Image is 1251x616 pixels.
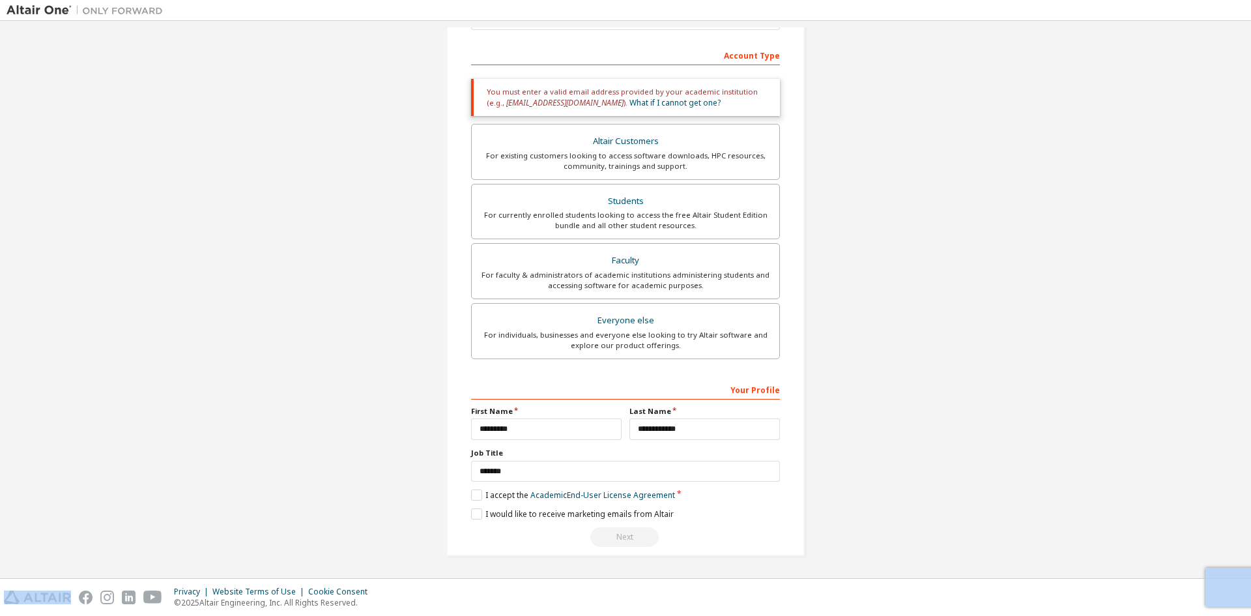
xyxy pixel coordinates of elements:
div: You must enter a valid email address provided by your academic institution (e.g., ). [471,79,780,116]
div: Students [480,192,771,211]
a: Academic End-User License Agreement [530,490,675,501]
img: Altair One [7,4,169,17]
img: youtube.svg [143,591,162,604]
div: Faculty [480,252,771,270]
div: For existing customers looking to access software downloads, HPC resources, community, trainings ... [480,151,771,171]
label: First Name [471,406,622,417]
div: Altair Customers [480,132,771,151]
img: linkedin.svg [122,591,136,604]
label: I accept the [471,490,675,501]
a: What if I cannot get one? [629,97,721,108]
span: [EMAIL_ADDRESS][DOMAIN_NAME] [506,97,624,108]
div: Website Terms of Use [212,587,308,597]
div: Privacy [174,587,212,597]
div: Everyone else [480,312,771,330]
div: Your Profile [471,379,780,400]
div: You need to provide your academic email [471,527,780,547]
div: For individuals, businesses and everyone else looking to try Altair software and explore our prod... [480,330,771,351]
label: Job Title [471,448,780,458]
img: facebook.svg [79,591,93,604]
div: Cookie Consent [308,587,375,597]
div: For currently enrolled students looking to access the free Altair Student Edition bundle and all ... [480,210,771,231]
img: altair_logo.svg [4,591,71,604]
label: I would like to receive marketing emails from Altair [471,508,674,520]
div: Account Type [471,44,780,65]
label: Last Name [629,406,780,417]
p: © 2025 Altair Engineering, Inc. All Rights Reserved. [174,597,375,608]
img: instagram.svg [100,591,114,604]
div: For faculty & administrators of academic institutions administering students and accessing softwa... [480,270,771,291]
